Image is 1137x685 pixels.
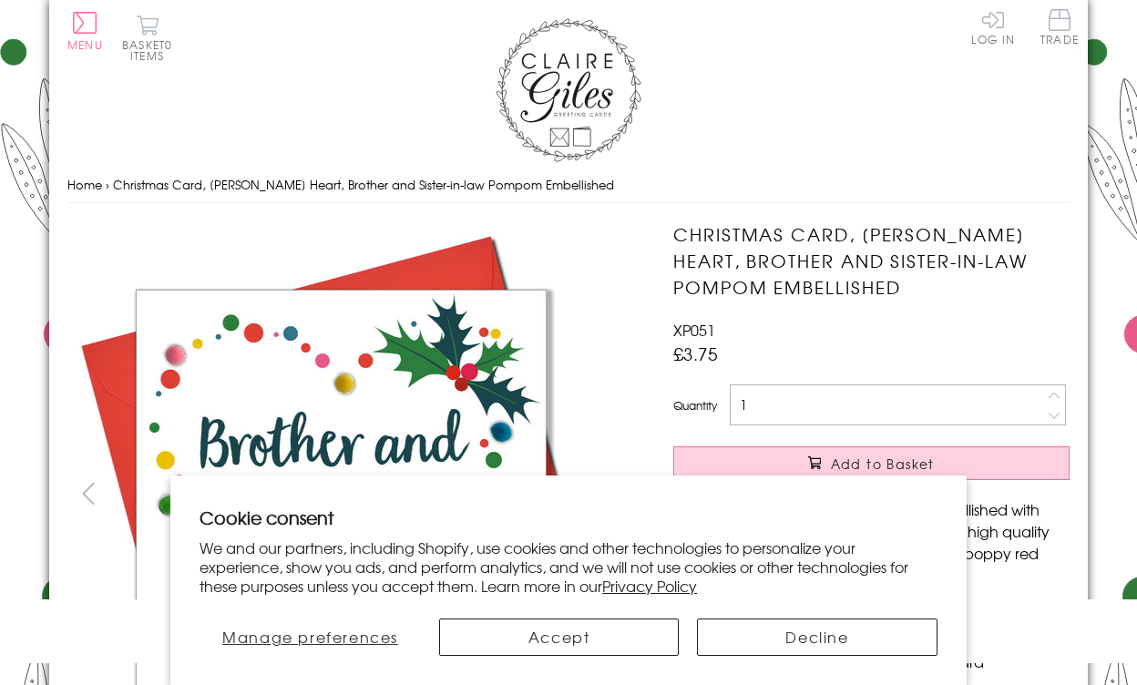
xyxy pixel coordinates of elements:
nav: breadcrumbs [67,167,1070,204]
span: Menu [67,36,103,53]
span: Manage preferences [222,626,398,648]
span: Trade [1040,9,1079,45]
span: £3.75 [673,341,718,366]
label: Quantity [673,397,717,414]
a: Privacy Policy [602,575,697,597]
a: Trade [1040,9,1079,48]
span: 0 items [130,36,172,64]
button: Manage preferences [200,619,421,656]
button: Menu [67,12,103,50]
span: › [106,176,109,193]
h2: Cookie consent [200,505,937,530]
img: Claire Giles Greetings Cards [496,18,641,162]
a: Log In [971,9,1015,45]
p: We and our partners, including Shopify, use cookies and other technologies to personalize your ex... [200,538,937,595]
span: XP051 [673,319,715,341]
a: Home [67,176,102,193]
button: next [596,473,637,514]
button: Basket0 items [122,15,172,61]
button: Accept [439,619,679,656]
button: Decline [697,619,937,656]
h1: Christmas Card, [PERSON_NAME] Heart, Brother and Sister-in-law Pompom Embellished [673,221,1070,300]
span: Christmas Card, [PERSON_NAME] Heart, Brother and Sister-in-law Pompom Embellished [113,176,614,193]
span: Add to Basket [831,455,935,473]
button: prev [67,473,108,514]
button: Add to Basket [673,446,1070,480]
